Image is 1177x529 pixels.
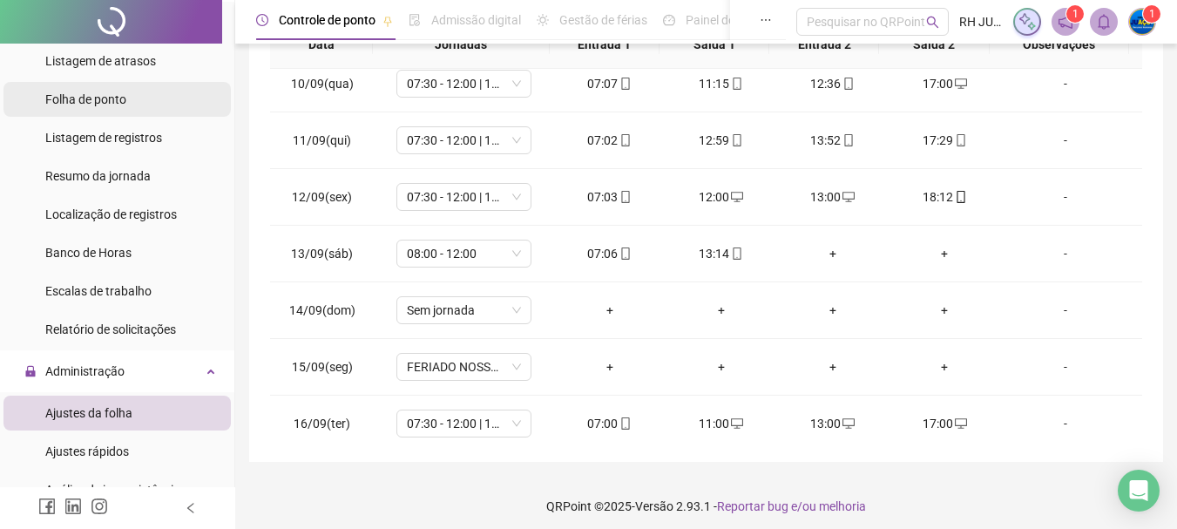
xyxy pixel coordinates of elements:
[841,134,855,146] span: mobile
[680,301,763,320] div: +
[45,444,129,458] span: Ajustes rápidos
[1014,187,1117,207] div: -
[1072,8,1079,20] span: 1
[45,364,125,378] span: Administração
[618,417,632,430] span: mobile
[990,21,1129,69] th: Observações
[45,92,126,106] span: Folha de ponto
[407,127,521,153] span: 07:30 - 12:00 | 14:00 - 17:30
[289,303,355,317] span: 14/09(dom)
[791,357,875,376] div: +
[568,131,652,150] div: 07:02
[903,244,986,263] div: +
[407,184,521,210] span: 07:30 - 12:00 | 14:00 - 17:30
[568,244,652,263] div: 07:06
[294,417,350,431] span: 16/09(ter)
[791,187,875,207] div: 13:00
[407,410,521,437] span: 07:30 - 12:00 | 14:00 - 17:30
[903,74,986,93] div: 17:00
[791,244,875,263] div: +
[680,74,763,93] div: 11:15
[64,498,82,515] span: linkedin
[791,414,875,433] div: 13:00
[373,21,550,69] th: Jornadas
[1149,8,1155,20] span: 1
[407,354,521,380] span: FERIADO NOSSA SENHORA DAS DORES
[1096,14,1112,30] span: bell
[680,357,763,376] div: +
[618,134,632,146] span: mobile
[568,357,652,376] div: +
[407,71,521,97] span: 07:30 - 12:00 | 14:00 - 17:30
[680,187,763,207] div: 12:00
[1058,14,1073,30] span: notification
[953,134,967,146] span: mobile
[1143,5,1160,23] sup: Atualize o seu contato no menu Meus Dados
[537,14,549,26] span: sun
[1018,12,1037,31] img: sparkle-icon.fc2bf0ac1784a2077858766a79e2daf3.svg
[45,483,186,497] span: Análise de inconsistências
[663,14,675,26] span: dashboard
[729,134,743,146] span: mobile
[1014,357,1117,376] div: -
[1004,35,1115,54] span: Observações
[45,406,132,420] span: Ajustes da folha
[1118,470,1160,512] div: Open Intercom Messenger
[791,301,875,320] div: +
[568,74,652,93] div: 07:07
[45,169,151,183] span: Resumo da jornada
[769,21,879,69] th: Entrada 2
[680,244,763,263] div: 13:14
[1014,414,1117,433] div: -
[91,498,108,515] span: instagram
[431,13,521,27] span: Admissão digital
[568,301,652,320] div: +
[680,131,763,150] div: 12:59
[618,191,632,203] span: mobile
[903,131,986,150] div: 17:29
[903,414,986,433] div: 17:00
[1014,74,1117,93] div: -
[926,16,939,29] span: search
[1066,5,1084,23] sup: 1
[791,131,875,150] div: 13:52
[291,247,353,261] span: 13/09(sáb)
[729,78,743,90] span: mobile
[185,502,197,514] span: left
[841,417,855,430] span: desktop
[729,191,743,203] span: desktop
[959,12,1003,31] span: RH JUAÇO
[550,21,660,69] th: Entrada 1
[45,284,152,298] span: Escalas de trabalho
[291,77,354,91] span: 10/09(qua)
[1014,301,1117,320] div: -
[292,190,352,204] span: 12/09(sex)
[1014,131,1117,150] div: -
[717,499,866,513] span: Reportar bug e/ou melhoria
[409,14,421,26] span: file-done
[407,297,521,323] span: Sem jornada
[686,13,754,27] span: Painel do DP
[729,248,743,260] span: mobile
[618,248,632,260] span: mobile
[407,241,521,267] span: 08:00 - 12:00
[45,131,162,145] span: Listagem de registros
[24,365,37,377] span: lock
[270,21,373,69] th: Data
[660,21,769,69] th: Saída 1
[1014,244,1117,263] div: -
[953,417,967,430] span: desktop
[618,78,632,90] span: mobile
[568,187,652,207] div: 07:03
[760,14,772,26] span: ellipsis
[38,498,56,515] span: facebook
[841,191,855,203] span: desktop
[841,78,855,90] span: mobile
[559,13,647,27] span: Gestão de férias
[729,417,743,430] span: desktop
[279,13,375,27] span: Controle de ponto
[568,414,652,433] div: 07:00
[680,414,763,433] div: 11:00
[382,16,393,26] span: pushpin
[953,78,967,90] span: desktop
